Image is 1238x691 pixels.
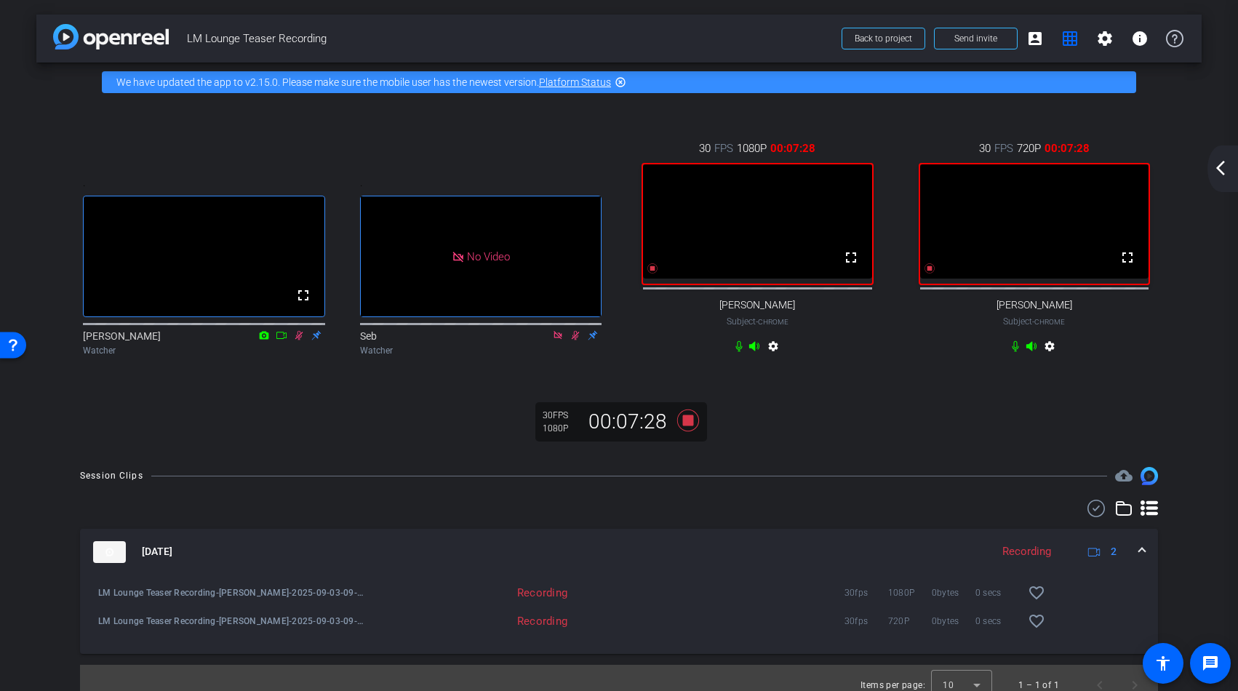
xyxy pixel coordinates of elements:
span: 30fps [844,586,888,600]
span: LM Lounge Teaser Recording-[PERSON_NAME]-2025-09-03-09-20-17-612-0 [98,586,366,600]
span: 0bytes [932,586,975,600]
div: Watcher [360,344,602,357]
img: thumb-nail [93,541,126,563]
span: 0 secs [975,614,1019,628]
div: Watcher [83,344,325,357]
span: Subject [727,315,788,328]
span: Subject [1003,315,1065,328]
span: - [756,316,758,327]
span: 30 [699,140,711,156]
span: 2 [1111,544,1117,559]
span: FPS [994,140,1013,156]
div: . [360,170,602,196]
button: Send invite [934,28,1018,49]
span: 00:07:28 [770,140,815,156]
span: 720P [1017,140,1041,156]
span: 720P [888,614,932,628]
span: Send invite [954,33,997,44]
mat-icon: cloud_upload [1115,467,1133,484]
span: 30 [979,140,991,156]
img: app-logo [53,24,169,49]
span: No Video [467,249,510,263]
span: LM Lounge Teaser Recording-[PERSON_NAME]-2025-09-03-09-20-17-612-1 [98,614,366,628]
span: 0bytes [932,614,975,628]
mat-icon: fullscreen [1119,249,1136,266]
div: 30 [543,410,579,421]
mat-icon: grid_on [1061,30,1079,47]
div: Session Clips [80,468,143,483]
mat-icon: settings [764,340,782,358]
span: 0 secs [975,586,1019,600]
div: Recording [366,614,575,628]
div: 1080P [543,423,579,434]
span: [PERSON_NAME] [719,299,795,311]
a: Platform Status [539,76,611,88]
mat-icon: info [1131,30,1149,47]
mat-icon: highlight_off [615,76,626,88]
mat-icon: arrow_back_ios_new [1212,159,1229,177]
mat-icon: fullscreen [295,287,312,304]
div: Recording [995,543,1058,560]
div: [PERSON_NAME] [83,329,325,357]
mat-icon: accessibility [1154,655,1172,672]
mat-icon: favorite_border [1028,612,1045,630]
span: Destinations for your clips [1115,467,1133,484]
div: thumb-nail[DATE]Recording2 [80,575,1158,654]
span: [PERSON_NAME] [997,299,1072,311]
div: Seb [360,329,602,357]
mat-icon: message [1202,655,1219,672]
mat-icon: fullscreen [842,249,860,266]
div: We have updated the app to v2.15.0. Please make sure the mobile user has the newest version. [102,71,1136,93]
img: Session clips [1141,467,1158,484]
mat-icon: settings [1041,340,1058,358]
span: 1080P [888,586,932,600]
span: LM Lounge Teaser Recording [187,24,833,53]
span: Chrome [758,318,788,326]
span: - [1032,316,1034,327]
mat-icon: favorite_border [1028,584,1045,602]
span: 00:07:28 [1045,140,1090,156]
span: Chrome [1034,318,1065,326]
mat-icon: settings [1096,30,1114,47]
span: [DATE] [142,544,172,559]
div: 00:07:28 [579,410,676,434]
span: 30fps [844,614,888,628]
span: 1080P [737,140,767,156]
span: FPS [714,140,733,156]
mat-icon: account_box [1026,30,1044,47]
div: . [83,170,325,196]
div: Recording [366,586,575,600]
span: FPS [553,410,568,420]
button: Back to project [842,28,925,49]
mat-expansion-panel-header: thumb-nail[DATE]Recording2 [80,529,1158,575]
span: Back to project [855,33,912,44]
